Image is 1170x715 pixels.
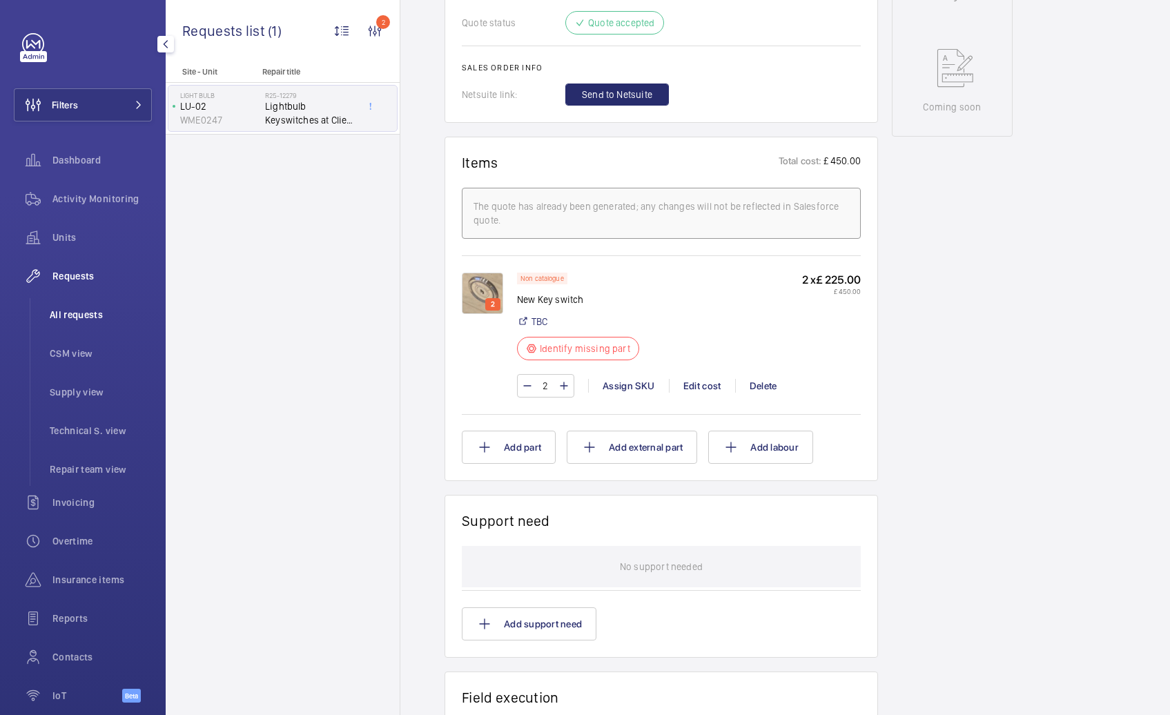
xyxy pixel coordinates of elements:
[52,689,122,703] span: IoT
[182,22,268,39] span: Requests list
[52,269,152,283] span: Requests
[265,91,356,99] h2: R25-12279
[52,611,152,625] span: Reports
[180,113,260,127] p: WME0247
[822,154,861,171] p: £ 450.00
[180,99,260,113] p: LU-02
[520,276,564,281] p: Non catalogue
[669,379,735,393] div: Edit cost
[52,650,152,664] span: Contacts
[50,346,152,360] span: CSM view
[779,154,822,171] p: Total cost:
[588,379,669,393] div: Assign SKU
[532,315,548,329] a: TBC
[462,63,861,72] h2: Sales order info
[565,84,669,106] button: Send to Netsuite
[462,431,556,464] button: Add part
[462,273,503,314] img: 1758008994533-d821e994-f7b5-4e2a-91a4-22ae7f134fda
[52,98,78,112] span: Filters
[52,496,152,509] span: Invoicing
[52,231,152,244] span: Units
[735,379,791,393] div: Delete
[50,424,152,438] span: Technical S. view
[52,534,152,548] span: Overtime
[50,462,152,476] span: Repair team view
[166,67,257,77] p: Site - Unit
[122,689,141,703] span: Beta
[923,100,981,114] p: Coming soon
[462,607,596,640] button: Add support need
[567,431,697,464] button: Add external part
[52,153,152,167] span: Dashboard
[180,91,260,99] p: Light Bulb
[620,546,703,587] p: No support needed
[52,573,152,587] span: Insurance items
[474,199,849,227] div: The quote has already been generated; any changes will not be reflected in Salesforce quote.
[265,99,356,127] span: Lightbulb Keyswitches at Client Request
[462,689,861,706] h1: Field execution
[462,154,498,171] h1: Items
[52,192,152,206] span: Activity Monitoring
[708,431,813,464] button: Add labour
[14,88,152,121] button: Filters
[462,512,550,529] h1: Support need
[488,298,498,311] p: 2
[50,385,152,399] span: Supply view
[802,287,861,295] p: £ 450.00
[262,67,353,77] p: Repair title
[540,342,630,355] p: Identify missing part
[582,88,652,101] span: Send to Netsuite
[802,273,861,287] p: 2 x £ 225.00
[517,293,639,306] p: New Key switch
[50,308,152,322] span: All requests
